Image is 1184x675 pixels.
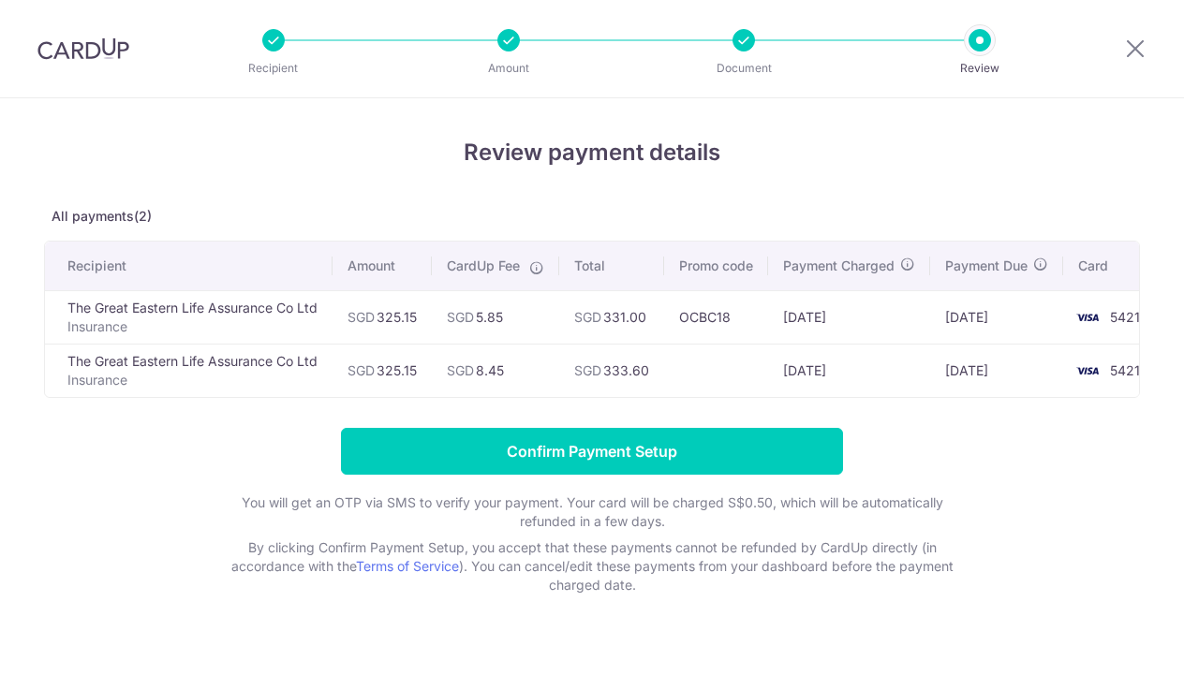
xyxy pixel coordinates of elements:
[1110,309,1140,325] span: 5421
[559,344,664,397] td: 333.60
[45,344,333,397] td: The Great Eastern Life Assurance Co Ltd
[356,558,459,574] a: Terms of Service
[447,309,474,325] span: SGD
[559,290,664,344] td: 331.00
[559,242,664,290] th: Total
[674,59,813,78] p: Document
[333,242,432,290] th: Amount
[432,290,559,344] td: 5.85
[1069,306,1106,329] img: <span class="translation_missing" title="translation missing: en.account_steps.new_confirm_form.b...
[204,59,343,78] p: Recipient
[67,371,318,389] p: Insurance
[574,362,601,378] span: SGD
[432,344,559,397] td: 8.45
[44,136,1140,169] h4: Review payment details
[1110,362,1140,378] span: 5421
[348,362,375,378] span: SGD
[333,290,432,344] td: 325.15
[664,242,768,290] th: Promo code
[930,290,1063,344] td: [DATE]
[910,59,1049,78] p: Review
[768,290,930,344] td: [DATE]
[768,344,930,397] td: [DATE]
[333,344,432,397] td: 325.15
[45,242,333,290] th: Recipient
[1069,360,1106,382] img: <span class="translation_missing" title="translation missing: en.account_steps.new_confirm_form.b...
[1063,242,1162,290] th: Card
[348,309,375,325] span: SGD
[447,362,474,378] span: SGD
[341,428,843,475] input: Confirm Payment Setup
[217,538,967,594] p: By clicking Confirm Payment Setup, you accept that these payments cannot be refunded by CardUp di...
[664,290,768,344] td: OCBC18
[574,309,601,325] span: SGD
[439,59,578,78] p: Amount
[930,344,1063,397] td: [DATE]
[45,290,333,344] td: The Great Eastern Life Assurance Co Ltd
[783,257,895,275] span: Payment Charged
[447,257,520,275] span: CardUp Fee
[44,207,1140,226] p: All payments(2)
[945,257,1028,275] span: Payment Due
[37,37,129,60] img: CardUp
[67,317,318,336] p: Insurance
[217,493,967,531] p: You will get an OTP via SMS to verify your payment. Your card will be charged S$0.50, which will ...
